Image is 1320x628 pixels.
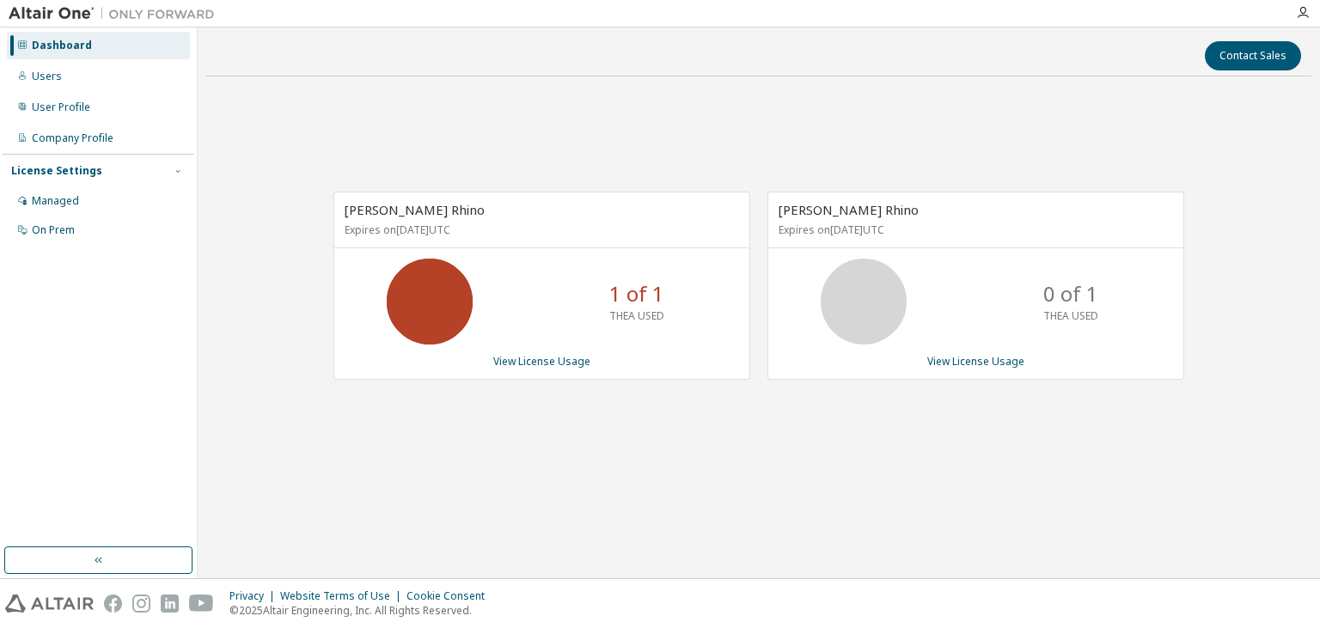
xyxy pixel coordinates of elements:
[32,101,90,114] div: User Profile
[1043,279,1098,308] p: 0 of 1
[189,594,214,613] img: youtube.svg
[9,5,223,22] img: Altair One
[229,603,495,618] p: © 2025 Altair Engineering, Inc. All Rights Reserved.
[32,223,75,237] div: On Prem
[5,594,94,613] img: altair_logo.svg
[779,223,1169,237] p: Expires on [DATE] UTC
[32,131,113,145] div: Company Profile
[32,70,62,83] div: Users
[280,589,406,603] div: Website Terms of Use
[1043,308,1098,323] p: THEA USED
[32,194,79,208] div: Managed
[406,589,495,603] div: Cookie Consent
[229,589,280,603] div: Privacy
[493,354,590,369] a: View License Usage
[161,594,179,613] img: linkedin.svg
[345,223,735,237] p: Expires on [DATE] UTC
[11,164,102,178] div: License Settings
[32,39,92,52] div: Dashboard
[609,308,664,323] p: THEA USED
[104,594,122,613] img: facebook.svg
[345,201,485,218] span: [PERSON_NAME] Rhino
[927,354,1024,369] a: View License Usage
[609,279,664,308] p: 1 of 1
[132,594,150,613] img: instagram.svg
[779,201,919,218] span: [PERSON_NAME] Rhino
[1205,41,1301,70] button: Contact Sales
